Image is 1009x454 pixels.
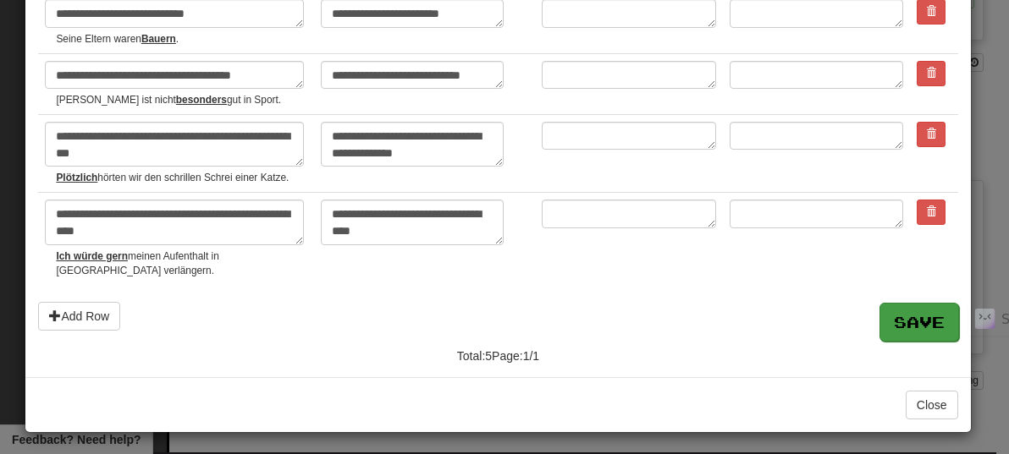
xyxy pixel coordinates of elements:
u: Plötzlich [56,172,97,183]
u: besonders [176,94,227,106]
button: Close [906,391,958,419]
u: Bauern [141,33,176,45]
small: hörten wir den schrillen Schrei einer Katze. [56,171,307,185]
u: Ich würde gern [56,250,128,262]
div: Total: 5 Page: 1 / 1 [340,341,655,364]
small: Seine Eltern waren . [56,32,307,46]
button: Save [879,303,959,342]
button: Add Row [38,302,120,331]
small: meinen Aufenthalt in [GEOGRAPHIC_DATA] verlängern. [56,249,307,278]
small: [PERSON_NAME] ist nicht gut in Sport. [56,93,307,107]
